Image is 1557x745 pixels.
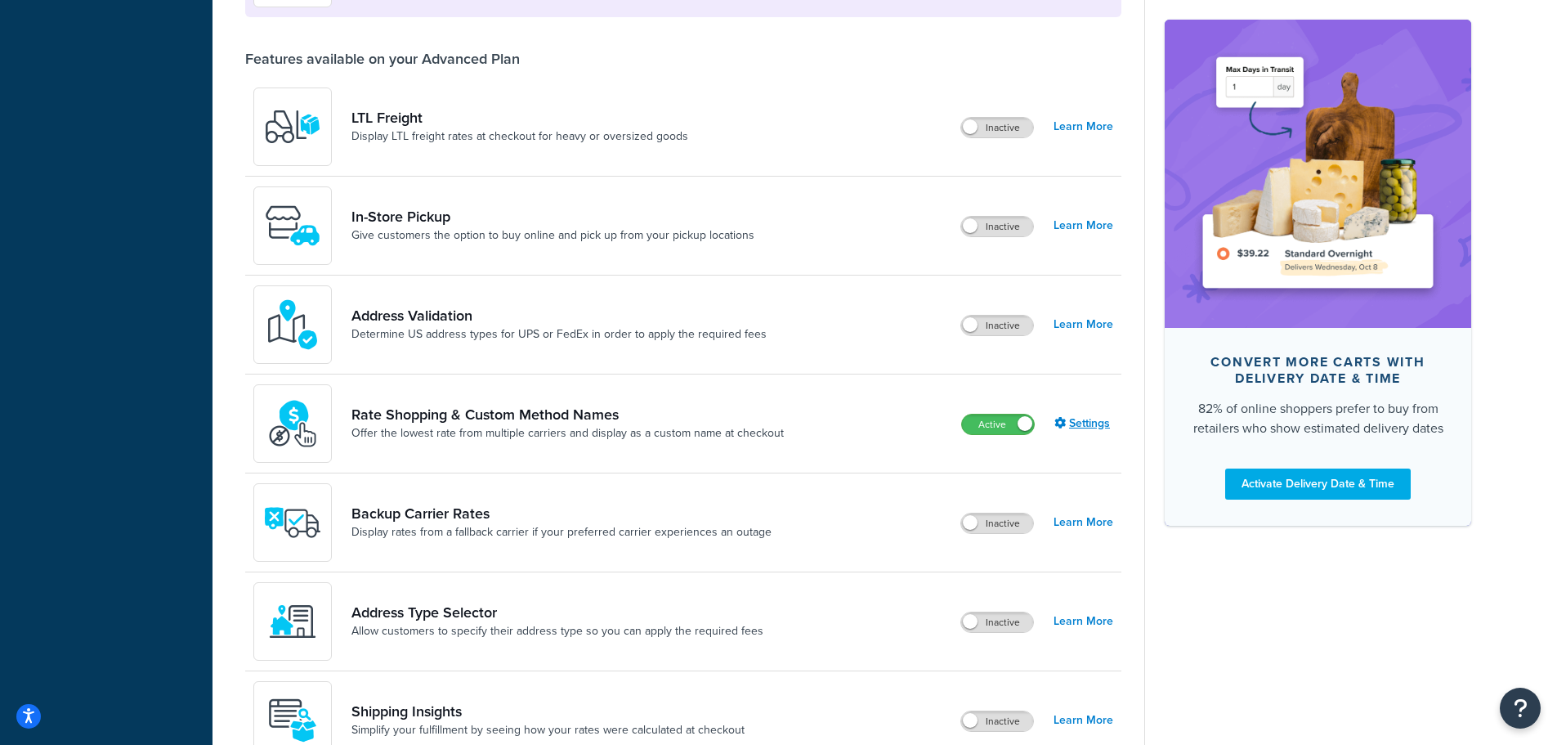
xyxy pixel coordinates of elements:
img: wNXZ4XiVfOSSwAAAABJRU5ErkJggg== [264,593,321,650]
label: Inactive [961,514,1033,533]
img: kIG8fy0lQAAAABJRU5ErkJggg== [264,296,321,353]
label: Inactive [961,613,1033,632]
a: Rate Shopping & Custom Method Names [351,406,784,424]
a: Display LTL freight rates at checkout for heavy or oversized goods [351,128,688,145]
button: Open Resource Center [1500,688,1541,729]
label: Inactive [961,118,1033,137]
img: wfgcfpwTIucLEAAAAASUVORK5CYII= [264,197,321,254]
img: feature-image-ddt-36eae7f7280da8017bfb280eaccd9c446f90b1fe08728e4019434db127062ab4.png [1189,44,1447,303]
label: Inactive [961,316,1033,335]
a: Allow customers to specify their address type so you can apply the required fees [351,623,763,640]
a: Learn More [1054,610,1113,633]
a: Give customers the option to buy online and pick up from your pickup locations [351,227,754,244]
a: Settings [1054,412,1113,435]
a: Simplify your fulfillment by seeing how your rates were calculated at checkout [351,722,745,738]
img: icon-duo-feat-rate-shopping-ecdd8bed.png [264,395,321,452]
div: Features available on your Advanced Plan [245,50,520,68]
a: Address Type Selector [351,604,763,622]
div: 82% of online shoppers prefer to buy from retailers who show estimated delivery dates [1191,398,1445,438]
div: Convert more carts with delivery date & time [1191,353,1445,386]
a: Offer the lowest rate from multiple carriers and display as a custom name at checkout [351,425,784,442]
img: icon-duo-feat-backup-carrier-4420b188.png [264,494,321,551]
a: Activate Delivery Date & Time [1225,468,1411,499]
img: y79ZsPf0fXUFUhFXDzUgf+ktZg5F2+ohG75+v3d2s1D9TjoU8PiyCIluIjV41seZevKCRuEjTPPOKHJsQcmKCXGdfprl3L4q7... [264,98,321,155]
a: Learn More [1054,214,1113,237]
label: Active [962,415,1034,434]
a: Determine US address types for UPS or FedEx in order to apply the required fees [351,326,767,343]
a: LTL Freight [351,109,688,127]
a: Learn More [1054,709,1113,732]
a: In-Store Pickup [351,208,754,226]
a: Shipping Insights [351,702,745,720]
a: Backup Carrier Rates [351,505,772,523]
label: Inactive [961,217,1033,236]
label: Inactive [961,711,1033,731]
a: Learn More [1054,115,1113,138]
a: Address Validation [351,307,767,325]
a: Learn More [1054,511,1113,534]
a: Display rates from a fallback carrier if your preferred carrier experiences an outage [351,524,772,541]
a: Learn More [1054,313,1113,336]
